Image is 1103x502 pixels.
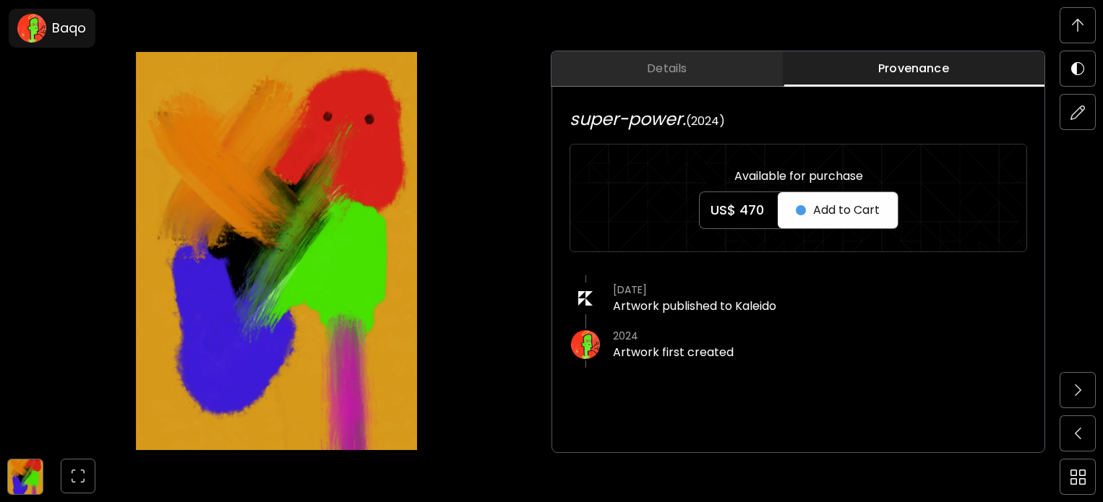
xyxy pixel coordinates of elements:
h6: Baqo [52,20,87,37]
span: Add to Cart [796,202,880,219]
span: Provenance [791,60,1036,77]
h4: [DATE] [613,283,776,296]
button: Add to Cart [778,192,898,228]
span: (2024) [686,113,725,129]
a: Artwork first created [613,344,734,360]
h6: Available for purchase [734,167,863,186]
span: super-power. [570,107,686,131]
span: Details [560,60,774,77]
a: Artwork published to Kaleido [613,298,776,314]
h4: 2024 [613,329,734,342]
h5: US$ 470 [700,202,778,219]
